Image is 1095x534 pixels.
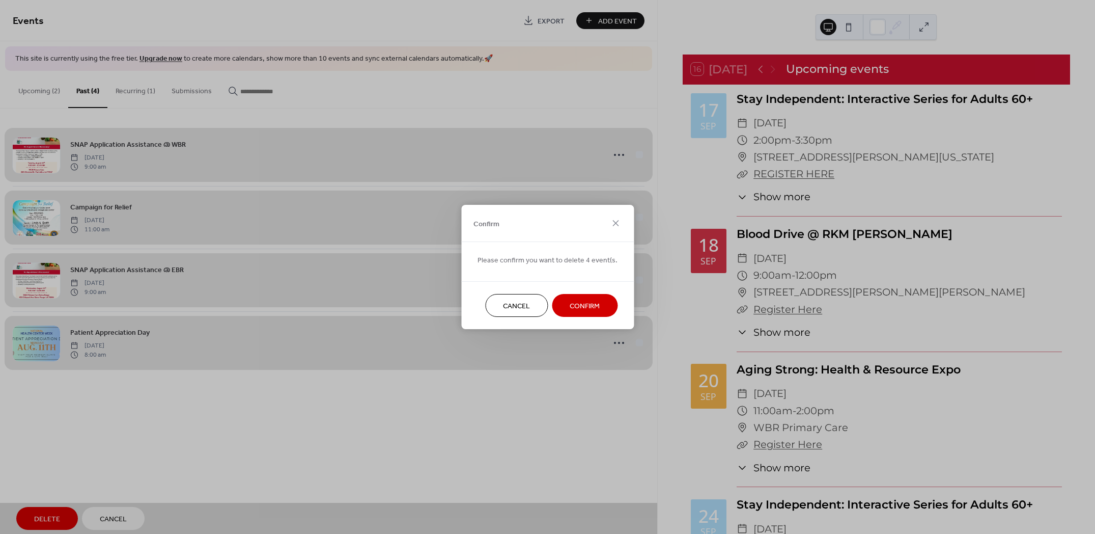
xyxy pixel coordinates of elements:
span: Confirm [473,219,499,229]
span: Confirm [570,301,600,312]
button: Cancel [485,294,548,317]
button: Confirm [552,294,617,317]
span: Cancel [503,301,530,312]
span: Please confirm you want to delete 4 event(s. [478,255,617,266]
